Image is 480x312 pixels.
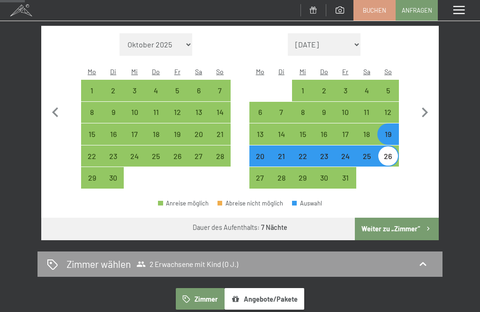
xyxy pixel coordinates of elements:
div: Anreise möglich [314,145,335,167]
div: 25 [146,152,166,172]
div: 14 [271,130,291,150]
div: Anreise möglich [314,80,335,101]
div: Thu Jun 04 2026 [145,80,167,101]
div: 6 [189,87,209,107]
div: Anreise möglich [81,80,103,101]
button: Weiter zu „Zimmer“ [355,218,439,240]
div: Anreise möglich [314,102,335,123]
div: Sat Jun 27 2026 [188,145,210,167]
div: 8 [82,108,102,128]
div: 28 [271,174,291,194]
div: 18 [146,130,166,150]
div: Wed Jul 22 2026 [292,145,314,167]
div: Anreise möglich [145,145,167,167]
div: 15 [293,130,313,150]
div: Anreise möglich [103,145,124,167]
div: Tue Jun 16 2026 [103,123,124,145]
div: 2 [315,87,334,107]
div: Tue Jun 09 2026 [103,102,124,123]
div: Tue Jul 14 2026 [270,123,292,145]
div: Anreise möglich [335,145,356,167]
div: Fri Jul 17 2026 [335,123,356,145]
div: Thu Jul 23 2026 [314,145,335,167]
div: Mon Jul 06 2026 [249,102,271,123]
div: Mon Jul 20 2026 [249,145,271,167]
b: 7 Nächte [261,223,287,231]
span: Buchen [363,6,386,15]
abbr: Montag [88,68,96,76]
div: Anreise möglich [249,145,271,167]
span: 2 Erwachsene mit Kind (0 J.) [136,259,238,269]
abbr: Samstag [195,68,202,76]
div: Tue Jul 28 2026 [270,167,292,189]
div: Dauer des Aufenthalts: [193,223,287,232]
div: Anreise möglich [356,80,378,101]
div: Wed Jul 08 2026 [292,102,314,123]
div: 26 [167,152,187,172]
div: 12 [167,108,187,128]
div: 5 [378,87,398,107]
div: Anreise möglich [124,80,145,101]
h2: Zimmer wählen [67,257,131,271]
div: Anreise möglich [210,145,231,167]
div: 14 [210,108,230,128]
div: Anreise möglich [81,123,103,145]
span: Anfragen [402,6,432,15]
div: Wed Jun 24 2026 [124,145,145,167]
div: Sun Jul 05 2026 [377,80,399,101]
div: 3 [336,87,355,107]
abbr: Montag [256,68,264,76]
div: Anreise möglich [356,102,378,123]
div: Thu Jul 09 2026 [314,102,335,123]
abbr: Donnerstag [152,68,160,76]
abbr: Dienstag [278,68,285,76]
div: Mon Jun 15 2026 [81,123,103,145]
a: Buchen [354,0,395,20]
div: Sun Jun 07 2026 [210,80,231,101]
div: Wed Jun 03 2026 [124,80,145,101]
div: Wed Jul 01 2026 [292,80,314,101]
div: 10 [336,108,355,128]
div: 4 [357,87,377,107]
abbr: Samstag [363,68,370,76]
div: Mon Jun 08 2026 [81,102,103,123]
div: 19 [167,130,187,150]
div: Sun Jul 19 2026 [377,123,399,145]
div: 9 [315,108,334,128]
div: Fri Jul 31 2026 [335,167,356,189]
div: Auswahl [292,200,322,206]
div: Sat Jun 13 2026 [188,102,210,123]
div: Anreise möglich [292,167,314,189]
div: 9 [104,108,123,128]
div: Sat Jul 11 2026 [356,102,378,123]
div: 5 [167,87,187,107]
div: Anreise möglich [249,102,271,123]
div: Anreise möglich [292,123,314,145]
div: Anreise möglich [124,102,145,123]
div: Sat Jul 25 2026 [356,145,378,167]
div: Anreise möglich [270,145,292,167]
div: Anreise möglich [188,102,210,123]
div: Tue Jun 30 2026 [103,167,124,189]
div: Anreise möglich [377,123,399,145]
div: Fri Jun 26 2026 [166,145,188,167]
div: Tue Jun 02 2026 [103,80,124,101]
div: Sun Jun 21 2026 [210,123,231,145]
div: 22 [293,152,313,172]
div: 19 [378,130,398,150]
div: Anreise möglich [124,123,145,145]
div: 1 [82,87,102,107]
div: Anreise möglich [158,200,209,206]
div: 24 [125,152,144,172]
div: Fri Jun 05 2026 [166,80,188,101]
div: 12 [378,108,398,128]
div: Anreise möglich [210,102,231,123]
div: Anreise möglich [188,123,210,145]
div: Wed Jun 17 2026 [124,123,145,145]
div: Mon Jul 27 2026 [249,167,271,189]
div: Tue Jun 23 2026 [103,145,124,167]
div: Wed Jul 15 2026 [292,123,314,145]
div: Anreise möglich [81,145,103,167]
div: 17 [336,130,355,150]
div: 20 [189,130,209,150]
